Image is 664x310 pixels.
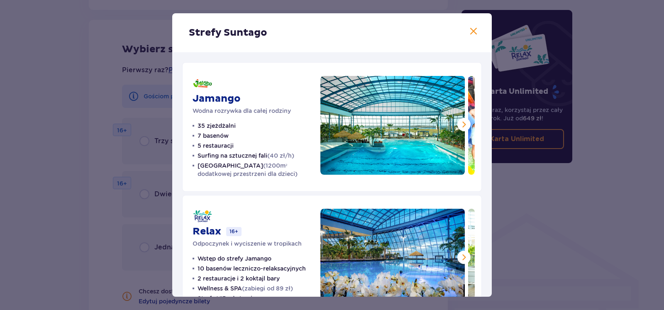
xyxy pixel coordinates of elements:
[198,132,229,140] p: 7 basenów
[198,254,271,263] p: Wstęp do strefy Jamango
[198,122,236,130] p: 35 zjeżdżalni
[198,284,293,293] p: Wellness & SPA
[193,76,212,91] img: Jamango logo
[193,209,212,224] img: Relax logo
[198,151,294,160] p: Surfing na sztucznej fali
[320,76,465,175] img: Jamango
[193,107,291,115] p: Wodna rozrywka dla całej rodziny
[267,152,294,159] span: (40 zł/h)
[193,239,302,248] p: Odpoczynek i wyciszenie w tropikach
[189,27,267,39] p: Strefy Suntago
[226,227,242,236] p: 16+
[198,142,234,150] p: 5 restauracji
[198,161,310,178] p: [GEOGRAPHIC_DATA]
[193,93,241,105] p: Jamango
[320,209,465,308] img: Relax
[198,274,280,283] p: 2 restauracje i 2 koktajl bary
[198,264,306,273] p: 10 basenów leczniczo-relaksacyjnych
[193,225,221,238] p: Relax
[242,285,293,292] span: (zabiegi od 89 zł)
